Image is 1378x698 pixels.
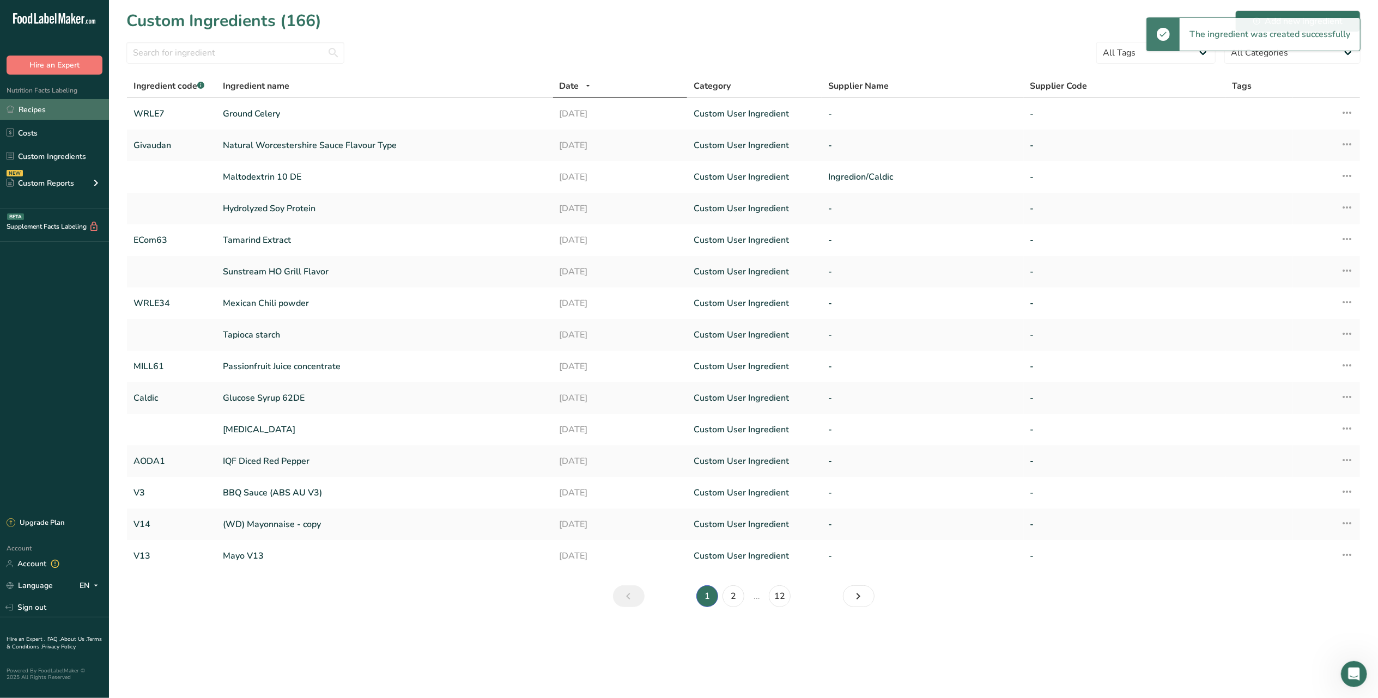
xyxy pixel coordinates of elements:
[1341,661,1367,687] iframe: Intercom live chat
[560,391,681,405] a: [DATE]
[7,213,24,220] div: BETA
[47,635,60,643] a: FAQ .
[560,549,681,562] a: [DATE]
[223,455,546,468] a: IQF Diced Red Pepper
[223,107,546,120] a: Ground Celery
[828,234,1017,247] a: -
[560,328,681,341] a: [DATE]
[694,234,815,247] a: Custom User Ingredient
[1235,10,1361,32] button: Add new ingredient
[7,518,64,529] div: Upgrade Plan
[7,635,45,643] a: Hire an Expert .
[7,668,102,681] div: Powered By FoodLabelMaker © 2025 All Rights Reserved
[1030,549,1219,562] a: -
[42,643,76,651] a: Privacy Policy
[1030,518,1219,531] a: -
[1030,234,1219,247] a: -
[1030,360,1219,373] a: -
[1030,265,1219,278] a: -
[133,80,204,92] span: Ingredient code
[694,518,815,531] a: Custom User Ingredient
[694,170,815,183] a: Custom User Ingredient
[694,79,731,93] span: Category
[560,202,681,215] a: [DATE]
[723,585,744,607] a: Page 2.
[1030,455,1219,468] a: -
[223,518,546,531] a: (WD) Mayonnaise - copy
[828,170,1017,183] a: Ingredion/Caldic
[560,107,681,120] a: [DATE]
[7,576,53,595] a: Language
[223,202,546,215] a: Hydrolyzed Soy Protein
[133,518,210,531] a: V14
[694,202,815,215] a: Custom User Ingredient
[694,297,815,310] a: Custom User Ingredient
[560,170,681,183] a: [DATE]
[133,549,210,562] a: V13
[828,423,1017,436] a: -
[223,423,546,436] a: [MEDICAL_DATA]
[828,486,1017,499] a: -
[1030,139,1219,152] a: -
[828,549,1017,562] a: -
[223,139,546,152] a: Natural Worcestershire Sauce Flavour Type
[133,391,210,405] a: Caldic
[694,486,815,499] a: Custom User Ingredient
[1030,486,1219,499] a: -
[1232,79,1252,93] span: Tags
[828,139,1017,152] a: -
[223,234,546,247] a: Tamarind Extract
[60,635,87,643] a: About Us .
[223,170,546,183] a: Maltodextrin 10 DE
[1030,202,1219,215] a: -
[828,360,1017,373] a: -
[828,455,1017,468] a: -
[1030,79,1088,93] span: Supplier Code
[133,107,210,120] a: WRLE7
[1030,170,1219,183] a: -
[133,297,210,310] a: WRLE34
[694,139,815,152] a: Custom User Ingredient
[560,423,681,436] a: [DATE]
[560,455,681,468] a: [DATE]
[828,107,1017,120] a: -
[133,139,210,152] a: Givaudan
[223,79,289,93] span: Ingredient name
[828,391,1017,405] a: -
[223,360,546,373] a: Passionfruit Juice concentrate
[223,265,546,278] a: Sunstream HO Grill Flavor
[828,79,889,93] span: Supplier Name
[828,202,1017,215] a: -
[1030,297,1219,310] a: -
[1030,423,1219,436] a: -
[1253,15,1343,28] div: Add new ingredient
[694,265,815,278] a: Custom User Ingredient
[133,486,210,499] a: V3
[613,585,645,607] a: Previous
[133,234,210,247] a: ECom63
[7,170,23,176] div: NEW
[828,265,1017,278] a: -
[1030,328,1219,341] a: -
[7,56,102,75] button: Hire an Expert
[80,579,102,592] div: EN
[560,234,681,247] a: [DATE]
[126,42,344,64] input: Search for ingredient
[7,635,102,651] a: Terms & Conditions .
[828,518,1017,531] a: -
[1030,107,1219,120] a: -
[560,139,681,152] a: [DATE]
[560,297,681,310] a: [DATE]
[560,265,681,278] a: [DATE]
[694,549,815,562] a: Custom User Ingredient
[1180,18,1360,51] div: The ingredient was created successfully
[843,585,875,607] a: Next
[223,486,546,499] a: BBQ Sauce (ABS AU V3)
[560,486,681,499] a: [DATE]
[223,391,546,405] a: Glucose Syrup 62DE
[694,328,815,341] a: Custom User Ingredient
[694,360,815,373] a: Custom User Ingredient
[1030,391,1219,405] a: -
[560,518,681,531] a: [DATE]
[769,585,791,607] a: Page 12.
